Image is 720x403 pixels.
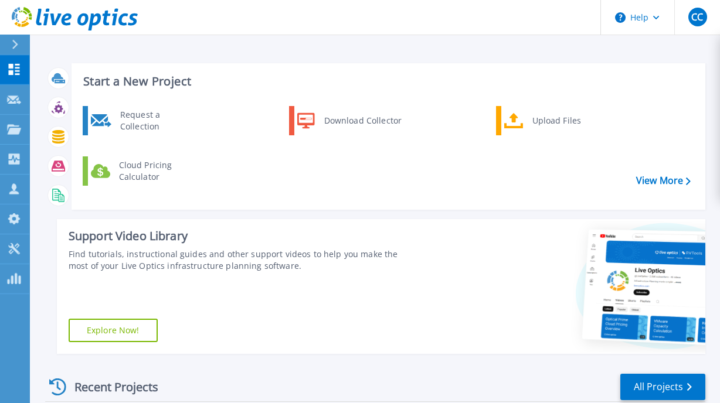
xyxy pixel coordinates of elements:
[113,159,200,183] div: Cloud Pricing Calculator
[636,175,691,186] a: View More
[289,106,409,135] a: Download Collector
[83,106,203,135] a: Request a Collection
[83,156,203,186] a: Cloud Pricing Calculator
[620,374,705,400] a: All Projects
[114,109,200,132] div: Request a Collection
[496,106,616,135] a: Upload Files
[69,248,405,272] div: Find tutorials, instructional guides and other support videos to help you make the most of your L...
[691,12,703,22] span: CC
[83,75,690,88] h3: Start a New Project
[69,319,158,342] a: Explore Now!
[45,373,174,401] div: Recent Projects
[318,109,407,132] div: Download Collector
[527,109,613,132] div: Upload Files
[69,228,405,244] div: Support Video Library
